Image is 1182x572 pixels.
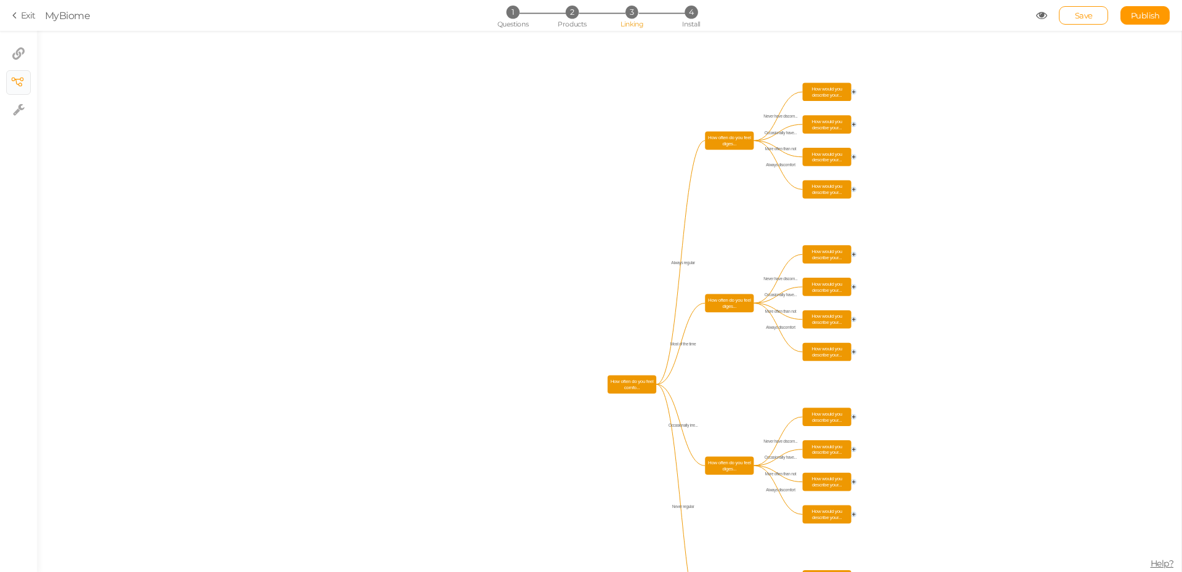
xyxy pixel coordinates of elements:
span: How often do you feel diges... [707,134,752,148]
div: Save [1059,6,1108,25]
span: How would you describe your... [805,280,850,294]
text: Never have discom... [763,439,798,443]
span: 4 [685,6,698,18]
li: 2 Products [544,6,601,18]
text: More often than not [765,309,797,313]
span: How would you describe your... [805,442,850,456]
span: Questions [497,20,529,28]
span: How often do you feel comfo... [609,377,654,392]
text: Always regular [671,260,696,265]
span: How often do you feel diges... [707,296,752,310]
span: How would you describe your... [805,507,850,522]
span: 3 [625,6,638,18]
span: How would you describe your... [805,345,850,359]
span: 1 [506,6,519,18]
span: How often do you feel diges... [707,459,752,473]
span: Help? [1151,558,1174,569]
li: 3 Linking [603,6,661,18]
span: How would you describe your... [805,312,850,326]
text: Occasionally have... [765,131,797,135]
span: How would you describe your... [805,475,850,489]
text: More often than not [765,472,797,476]
span: Products [558,20,587,28]
div: MyBiome [45,8,90,23]
text: Always discomfort [766,163,795,167]
text: Never regular [672,504,695,509]
span: How would you describe your... [805,182,850,196]
text: Never have discom... [763,276,798,281]
text: Most of the time [670,342,696,346]
li: 4 Install [662,6,720,18]
a: Exit [12,9,36,22]
span: How would you describe your... [805,150,850,164]
li: 1 Questions [484,6,541,18]
span: Linking [621,20,643,28]
text: Occasionally have... [765,292,797,297]
span: How would you describe your... [805,85,850,99]
text: Always discomfort [766,488,795,493]
span: 2 [566,6,579,18]
text: Occasionally irre... [669,423,698,428]
span: How would you describe your... [805,248,850,262]
span: Install [682,20,700,28]
text: More often than not [765,147,797,151]
span: How would you describe your... [805,117,850,131]
span: How would you describe your... [805,410,850,424]
span: Save [1075,10,1093,20]
span: Publish [1131,10,1160,20]
text: Always discomfort [766,325,795,330]
text: Occasionally have... [765,455,797,460]
text: Never have discom... [763,114,798,118]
